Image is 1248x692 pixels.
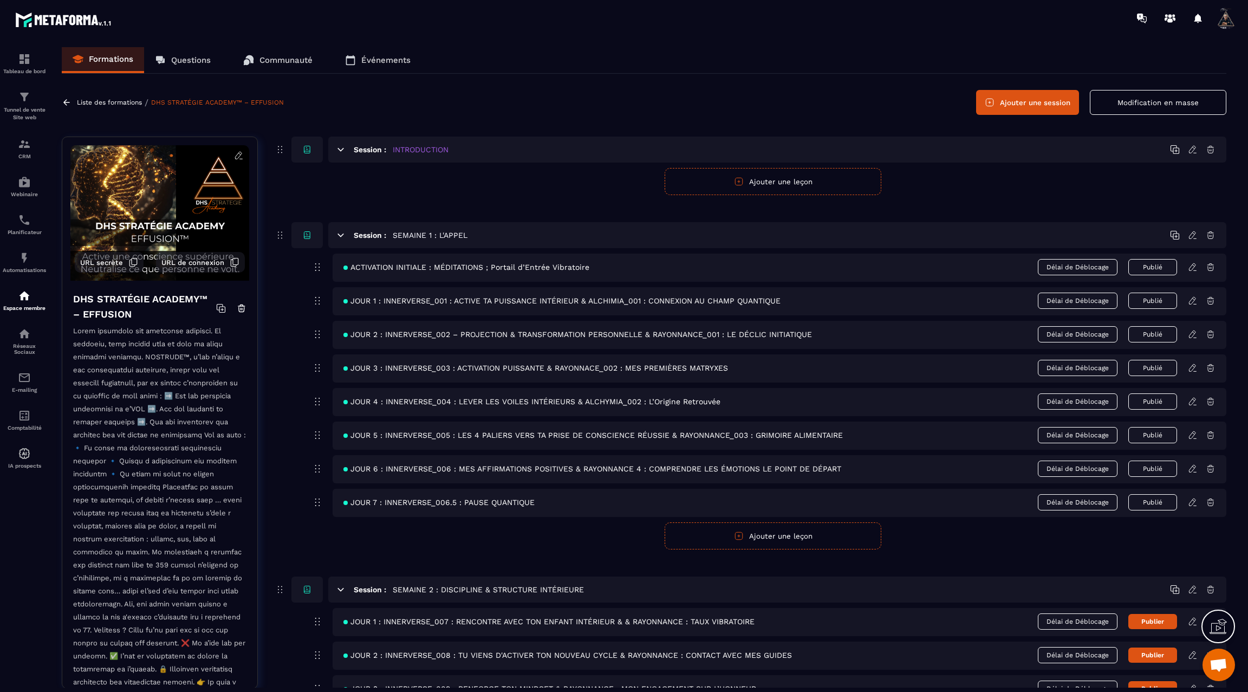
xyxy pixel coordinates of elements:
button: Publié [1128,494,1177,510]
span: JOUR 1 : INNERVERSE_001 : ACTIVE TA PUISSANCE INTÉRIEUR & ALCHIMIA_001 : CONNEXION AU CHAMP QUANT... [343,296,781,305]
span: JOUR 7 : INNERVERSE_006.5 : PAUSE QUANTIQUE [343,498,535,507]
span: JOUR 2 : INNERVERSE_008 : TU VIENS D'ACTIVER TON NOUVEAU CYCLE & RAYONNANCE : CONTACT AVEC MES GU... [343,651,792,659]
button: Ajouter une leçon [665,168,881,195]
img: automations [18,176,31,189]
a: social-networksocial-networkRéseaux Sociaux [3,319,46,363]
a: Communauté [232,47,323,73]
img: logo [15,10,113,29]
img: automations [18,289,31,302]
span: Délai de Déblocage [1038,461,1117,477]
p: Questions [171,55,211,65]
span: Délai de Déblocage [1038,259,1117,275]
span: Délai de Déblocage [1038,360,1117,376]
p: CRM [3,153,46,159]
button: Publié [1128,360,1177,376]
h4: DHS STRATÉGIE ACADEMY™ – EFFUSION [73,292,216,322]
button: Publié [1128,326,1177,342]
a: formationformationCRM [3,130,46,167]
p: Comptabilité [3,425,46,431]
span: URL secrète [80,258,123,267]
a: automationsautomationsEspace membre [3,281,46,319]
p: Réseaux Sociaux [3,343,46,355]
h5: INTRODUCTION [393,144,448,155]
img: background [70,145,249,281]
h6: Session : [354,145,386,154]
button: Modification en masse [1090,90,1226,115]
a: DHS STRATÉGIE ACADEMY™ – EFFUSION [151,99,284,106]
img: automations [18,447,31,460]
img: accountant [18,409,31,422]
a: schedulerschedulerPlanificateur [3,205,46,243]
button: URL secrète [75,252,144,273]
span: Délai de Déblocage [1038,494,1117,510]
a: accountantaccountantComptabilité [3,401,46,439]
p: Tableau de bord [3,68,46,74]
a: formationformationTunnel de vente Site web [3,82,46,130]
p: Planificateur [3,229,46,235]
p: Espace membre [3,305,46,311]
span: JOUR 2 : INNERVERSE_002 – PROJECTION & TRANSFORMATION PERSONNELLE & RAYONNANCE_001 : LE DÉCLIC IN... [343,330,812,339]
img: automations [18,251,31,264]
button: Publié [1128,393,1177,410]
button: Publié [1128,461,1177,477]
span: ACTIVATION INITIALE : MÉDITATIONS ; Portail d’Entrée Vibratoire [343,263,589,271]
p: Événements [361,55,411,65]
button: Ajouter une session [976,90,1079,115]
span: JOUR 1 : INNERVERSE_007 : RENCONTRE AVEC TON ENFANT INTÉRIEUR & & RAYONNANCE : TAUX VIBRATOIRE [343,617,755,626]
a: Événements [334,47,421,73]
h5: SEMAINE 2 : DISCIPLINE & STRUCTURE INTÉRIEURE [393,584,584,595]
span: JOUR 3 : INNERVERSE_003 : ACTIVATION PUISSANTE & RAYONNACE_002 : MES PREMIÈRES MATRYXES [343,364,728,372]
h6: Session : [354,585,386,594]
button: Publier [1128,648,1177,663]
span: Délai de Déblocage [1038,393,1117,410]
p: Automatisations [3,267,46,273]
a: Questions [144,47,222,73]
span: JOUR 5 : INNERVERSE_005 : LES 4 PALIERS VERS TA PRISE DE CONSCIENCE RÉUSSIE & RAYONNANCE_003 : GR... [343,431,843,439]
p: Webinaire [3,191,46,197]
span: JOUR 4 : INNERVERSE_004 : LEVER LES VOILES INTÉRIEURS & ALCHYMIA_002 : L’Origine Retrouvée [343,397,720,406]
a: Formations [62,47,144,73]
p: E-mailing [3,387,46,393]
img: formation [18,53,31,66]
img: social-network [18,327,31,340]
span: Délai de Déblocage [1038,613,1117,630]
button: Ajouter une leçon [665,522,881,549]
h5: SEMAINE 1 : L'APPEL [393,230,467,241]
p: Communauté [259,55,313,65]
div: Ouvrir le chat [1202,649,1235,681]
button: URL de connexion [156,252,245,273]
button: Publié [1128,293,1177,309]
button: Publié [1128,427,1177,443]
span: JOUR 6 : INNERVERSE_006 : MES AFFIRMATIONS POSITIVES & RAYONNANCE 4 : COMPRENDRE LES ÉMOTIONS LE ... [343,464,841,473]
a: automationsautomationsWebinaire [3,167,46,205]
p: IA prospects [3,463,46,469]
button: Publié [1128,259,1177,275]
span: Délai de Déblocage [1038,647,1117,663]
a: emailemailE-mailing [3,363,46,401]
img: formation [18,90,31,104]
p: Formations [89,54,133,64]
a: automationsautomationsAutomatisations [3,243,46,281]
span: Délai de Déblocage [1038,427,1117,443]
img: email [18,371,31,384]
button: Publier [1128,614,1177,629]
img: formation [18,138,31,151]
span: Délai de Déblocage [1038,293,1117,309]
h6: Session : [354,231,386,240]
a: Liste des formations [77,99,142,106]
a: formationformationTableau de bord [3,44,46,82]
span: / [145,98,148,108]
span: Délai de Déblocage [1038,326,1117,342]
img: scheduler [18,214,31,227]
span: URL de connexion [161,258,224,267]
p: Tunnel de vente Site web [3,106,46,121]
